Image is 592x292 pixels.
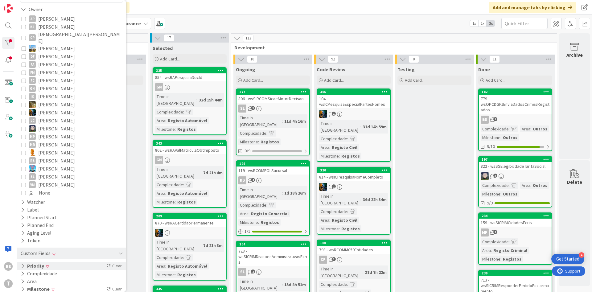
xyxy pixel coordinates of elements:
[29,101,36,108] img: JC
[481,172,489,180] img: LS
[20,278,37,285] button: Area
[479,270,552,276] div: 239
[319,144,329,151] div: Area
[155,156,163,164] div: GN
[22,68,121,76] button: FM [PERSON_NAME]
[202,242,224,249] div: 7d 21h 3m
[361,196,388,203] div: 36d 22h 34m
[319,193,360,206] div: Time in [GEOGRAPHIC_DATA]
[405,77,425,83] span: Add Card...
[332,112,336,116] span: 1
[320,241,390,245] div: 100
[29,15,36,22] div: AP
[22,84,121,93] button: GN [PERSON_NAME]
[236,95,309,103] div: 806 - wsSIRCOMSicaeMotorDecisao
[317,95,390,108] div: 104 - wsICPesquisaEspecialPartesNomes
[332,257,336,261] span: 3
[243,35,253,42] span: 113
[319,225,339,232] div: Milestone
[22,117,121,125] button: LC [PERSON_NAME]
[500,134,501,141] span: :
[317,167,390,181] div: 320814 - wsICPesquisaNomeCompleto
[239,242,309,246] div: 264
[479,116,552,124] div: BS
[201,242,202,249] span: :
[339,225,340,232] span: :
[29,61,36,68] div: FA
[509,125,510,132] span: :
[486,77,505,83] span: Add Card...
[492,247,529,254] div: Registo Criminal
[478,20,487,27] span: 2x
[155,117,165,124] div: Area
[29,34,36,41] div: CP
[165,117,166,124] span: :
[236,241,309,266] div: 264728 - wsSICRIMDivisoesAdministrativasEcris
[317,89,390,108] div: 306104 - wsICPesquisaEspecialPartesNomes
[259,138,281,145] div: Registos
[38,93,75,101] span: [PERSON_NAME]
[4,4,13,13] img: Visit kanbanzone.com
[38,52,75,60] span: [PERSON_NAME]
[238,219,258,226] div: Milestone
[29,93,36,100] div: IO
[482,157,552,162] div: 197
[29,173,36,180] div: SL
[282,190,283,196] span: :
[501,191,519,197] div: Outros
[319,217,329,224] div: Area
[202,169,224,176] div: 7d 21h 4m
[22,109,121,117] button: JC [PERSON_NAME]
[153,68,226,73] div: 335
[481,228,489,236] div: MP
[38,157,75,165] span: [PERSON_NAME]
[29,149,36,156] img: RL
[501,18,548,29] input: Quick Filter...
[251,106,255,110] span: 2
[509,182,510,189] span: :
[500,256,501,262] span: :
[234,44,549,51] span: Development
[153,213,226,219] div: 209
[236,105,309,113] div: SL
[236,176,309,184] div: RB
[22,23,121,31] button: BS [PERSON_NAME]
[317,246,390,254] div: 793 - wsRCOMM059Entidades
[481,125,509,132] div: Complexidade
[38,60,75,68] span: [PERSON_NAME]
[38,173,75,181] span: [PERSON_NAME]
[183,254,184,261] span: :
[329,217,330,224] span: :
[156,287,226,291] div: 345
[20,262,45,270] button: Priority
[340,225,361,232] div: Registos
[155,239,201,252] div: Time in [GEOGRAPHIC_DATA]
[531,182,549,189] div: Outros
[22,157,121,165] button: RB [PERSON_NAME]
[153,213,226,227] div: 209870 - wsRACertidaoPermanente
[509,238,510,245] span: :
[520,182,530,189] div: Area
[201,169,202,176] span: :
[155,199,175,205] div: Milestone
[38,23,75,31] span: [PERSON_NAME]
[332,184,336,188] span: 1
[236,160,310,236] a: 126119 - wsRCOMEOLSucursalRBTime in [GEOGRAPHIC_DATA]:1d 18h 26mComplexidade:Area:Registo Comerci...
[283,190,307,196] div: 1d 18h 26m
[238,210,249,217] div: Area
[236,268,309,276] div: SL
[478,88,552,151] a: 182779 - wsOPCDGPJEnviaDadosCrimesRegistadosBSComplexidade:Area:OutrosMilestone:Outros9/10
[493,117,497,121] span: 1
[361,123,388,130] div: 31d 14h 59m
[153,141,226,154] div: 343862 - wsRAValMatriculaObtImposto
[500,191,501,197] span: :
[249,210,249,217] span: :
[319,208,347,215] div: Complexidade
[176,126,197,133] div: Registos
[175,126,176,133] span: :
[155,83,163,91] div: GN
[22,60,121,68] button: FA [PERSON_NAME]
[487,200,493,206] span: 9/9
[551,254,584,264] div: Open Get Started checklist, remaining modules: 4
